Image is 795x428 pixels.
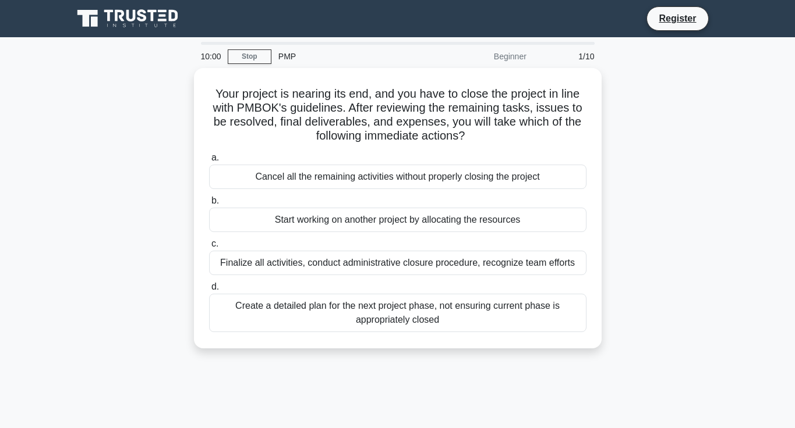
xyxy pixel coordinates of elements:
div: Finalize all activities, conduct administrative closure procedure, recognize team efforts [209,251,586,275]
a: Stop [228,49,271,64]
a: Register [652,11,703,26]
h5: Your project is nearing its end, and you have to close the project in line with PMBOK's guideline... [208,87,588,144]
div: 1/10 [533,45,602,68]
div: Start working on another project by allocating the resources [209,208,586,232]
div: 10:00 [194,45,228,68]
div: Create a detailed plan for the next project phase, not ensuring current phase is appropriately cl... [209,294,586,332]
div: PMP [271,45,432,68]
span: a. [211,152,219,162]
span: d. [211,281,219,291]
span: c. [211,238,218,248]
span: b. [211,195,219,205]
div: Beginner [432,45,533,68]
div: Cancel all the remaining activities without properly closing the project [209,165,586,189]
